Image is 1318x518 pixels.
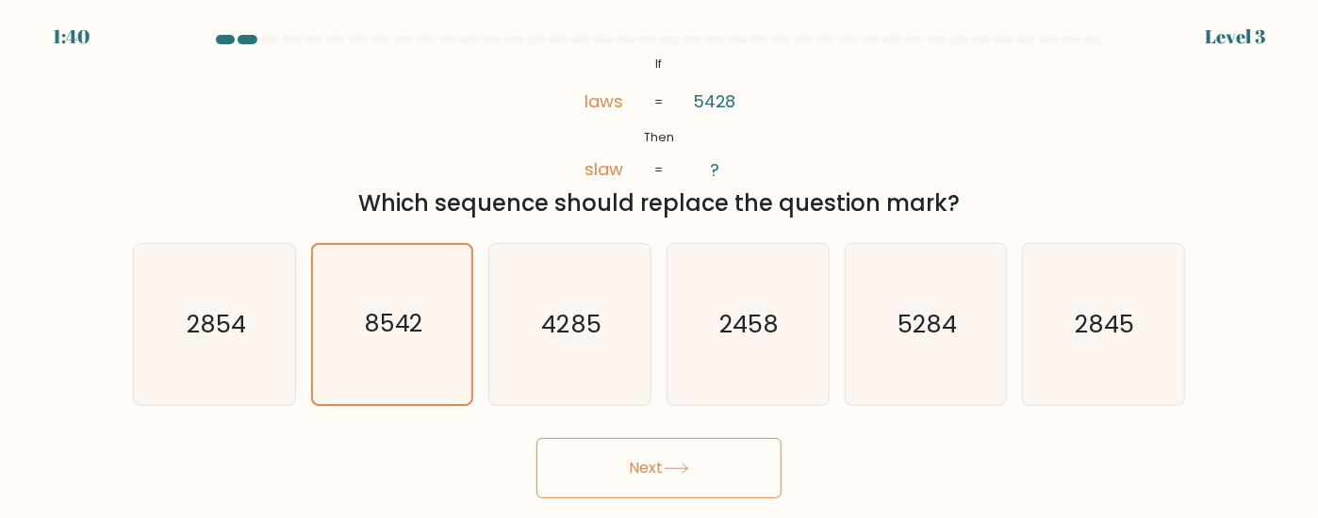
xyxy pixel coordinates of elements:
[1076,307,1135,341] text: 2845
[710,158,719,182] tspan: ?
[536,438,782,498] button: Next
[1205,23,1265,51] div: Level 3
[644,129,674,145] tspan: Then
[719,307,779,341] text: 2458
[655,94,664,110] tspan: =
[53,23,90,51] div: 1:40
[898,307,957,341] text: 5284
[585,90,623,114] tspan: laws
[655,162,664,178] tspan: =
[144,186,1174,220] div: Which sequence should replace the question mark?
[585,158,623,182] tspan: slaw
[552,52,766,184] svg: @import url('[URL][DOMAIN_NAME]);
[542,307,601,341] text: 4285
[187,307,246,341] text: 2854
[656,56,663,72] tspan: If
[693,90,736,114] tspan: 5428
[365,308,423,341] text: 8542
